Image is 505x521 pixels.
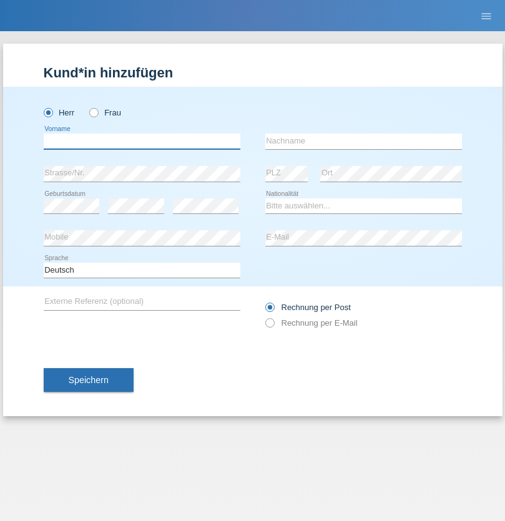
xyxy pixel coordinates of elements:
button: Speichern [44,368,134,392]
span: Speichern [69,375,109,385]
input: Herr [44,108,52,116]
label: Herr [44,108,75,117]
label: Rechnung per E-Mail [265,318,358,328]
i: menu [480,10,493,22]
input: Rechnung per E-Mail [265,318,273,334]
label: Frau [89,108,121,117]
label: Rechnung per Post [265,303,351,312]
h1: Kund*in hinzufügen [44,65,462,80]
input: Rechnung per Post [265,303,273,318]
a: menu [474,12,499,19]
input: Frau [89,108,97,116]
